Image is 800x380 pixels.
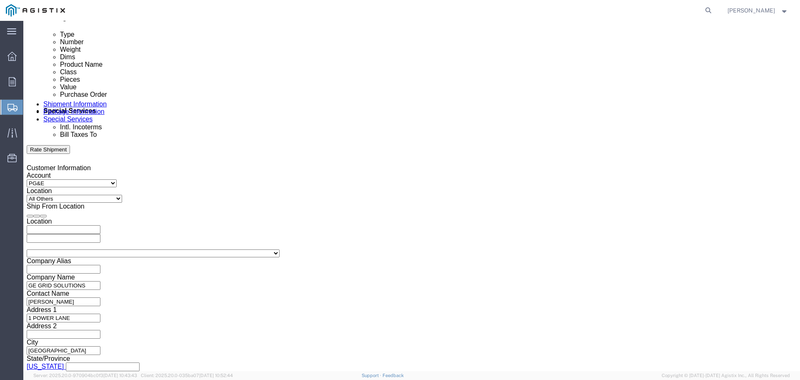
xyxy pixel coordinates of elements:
[6,4,65,17] img: logo
[382,373,404,378] a: Feedback
[727,5,789,15] button: [PERSON_NAME]
[662,372,790,379] span: Copyright © [DATE]-[DATE] Agistix Inc., All Rights Reserved
[141,373,233,378] span: Client: 2025.20.0-035ba07
[727,6,775,15] span: Stephanie Fafalios-Beech
[33,373,137,378] span: Server: 2025.20.0-970904bc0f3
[199,373,233,378] span: [DATE] 10:52:44
[23,21,800,371] iframe: FS Legacy Container
[362,373,382,378] a: Support
[103,373,137,378] span: [DATE] 10:43:43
